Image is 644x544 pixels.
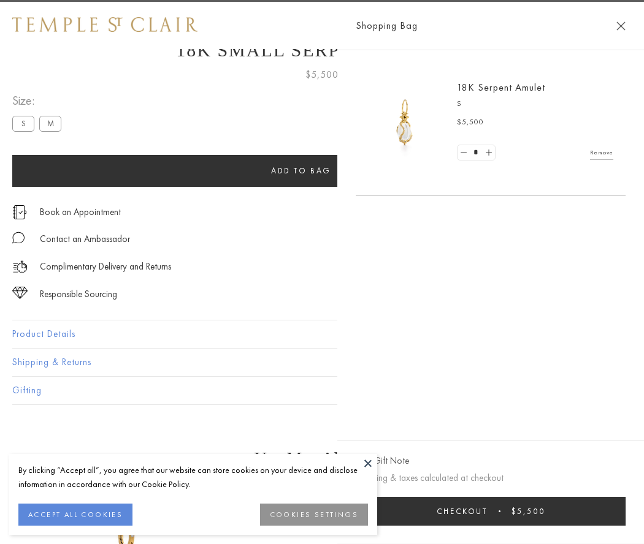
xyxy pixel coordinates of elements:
label: S [12,116,34,131]
a: Remove [590,146,613,159]
span: Checkout [437,506,488,516]
img: icon_appointment.svg [12,205,27,219]
button: Shipping & Returns [12,349,632,376]
img: icon_sourcing.svg [12,287,28,299]
h3: You May Also Like [31,448,613,468]
span: $5,500 [305,67,339,83]
img: icon_delivery.svg [12,259,28,274]
span: $5,500 [457,116,484,129]
button: Product Details [12,320,632,348]
span: $5,500 [512,506,545,516]
button: Gifting [12,377,632,404]
div: Responsible Sourcing [40,287,117,302]
img: MessageIcon-01_2.svg [12,232,25,244]
label: M [39,116,61,131]
span: Size: [12,91,66,111]
img: P51836-E11SERPPV [368,86,442,159]
h1: 18K Small Serpent Amulet [12,40,632,61]
div: By clicking “Accept all”, you agree that our website can store cookies on your device and disclos... [18,463,368,491]
button: Close Shopping Bag [616,21,626,31]
span: Add to bag [271,165,331,176]
a: 18K Serpent Amulet [457,81,545,94]
span: Shopping Bag [356,18,418,34]
div: Contact an Ambassador [40,232,130,247]
img: Temple St. Clair [12,17,197,32]
p: Complimentary Delivery and Returns [40,259,171,274]
button: COOKIES SETTINGS [260,504,368,526]
a: Set quantity to 2 [482,145,494,161]
p: S [457,98,613,110]
a: Set quantity to 0 [458,145,470,161]
button: Add to bag [12,155,590,187]
button: ACCEPT ALL COOKIES [18,504,132,526]
button: Checkout $5,500 [356,497,626,526]
a: Book an Appointment [40,205,121,219]
button: Add Gift Note [356,453,409,469]
p: Shipping & taxes calculated at checkout [356,470,626,486]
